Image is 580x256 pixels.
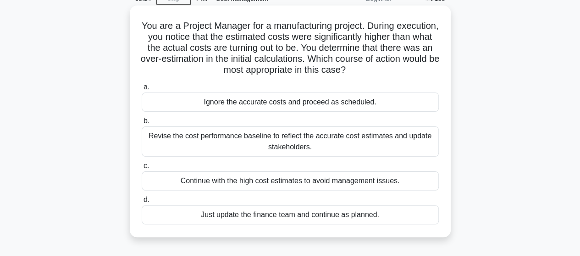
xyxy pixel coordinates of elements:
[142,171,439,191] div: Continue with the high cost estimates to avoid management issues.
[142,126,439,157] div: Revise the cost performance baseline to reflect the accurate cost estimates and update stakeholders.
[141,20,440,76] h5: You are a Project Manager for a manufacturing project. During execution, you notice that the esti...
[142,205,439,224] div: Just update the finance team and continue as planned.
[144,83,149,91] span: a.
[144,162,149,169] span: c.
[142,93,439,112] div: Ignore the accurate costs and proceed as scheduled.
[144,196,149,203] span: d.
[144,117,149,125] span: b.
